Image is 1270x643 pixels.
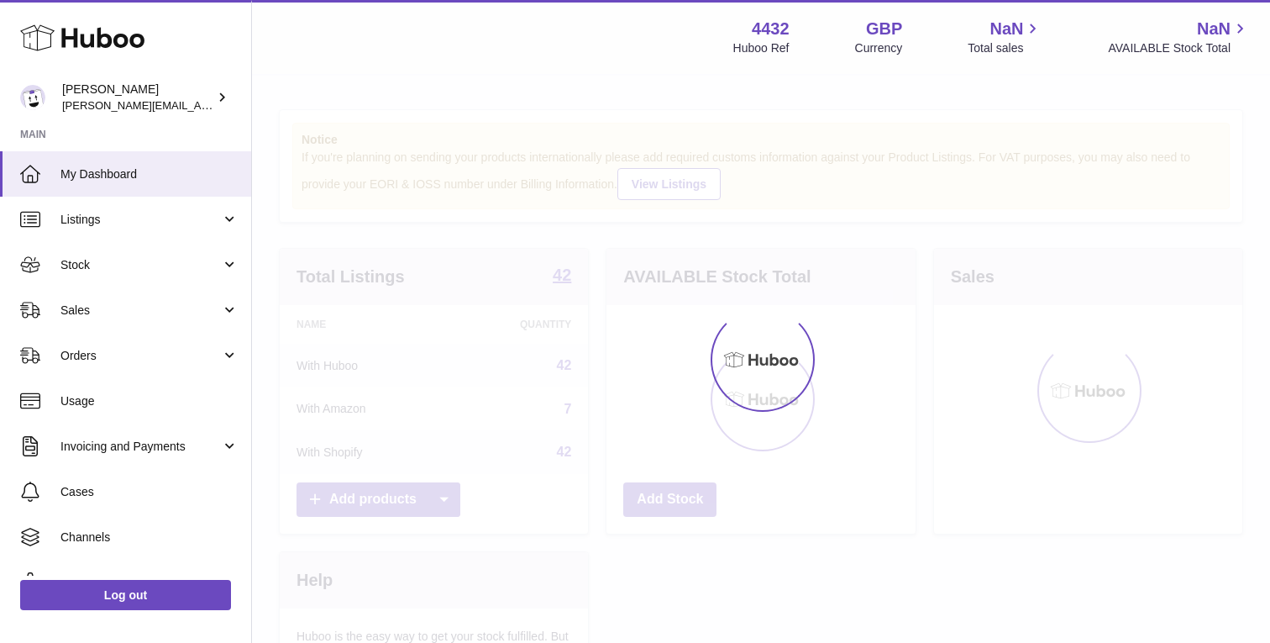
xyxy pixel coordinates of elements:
strong: 4432 [752,18,790,40]
span: Total sales [968,40,1042,56]
span: AVAILABLE Stock Total [1108,40,1250,56]
a: NaN Total sales [968,18,1042,56]
a: Log out [20,580,231,610]
span: Settings [60,575,239,591]
div: Huboo Ref [733,40,790,56]
div: Currency [855,40,903,56]
span: Sales [60,303,221,319]
span: My Dashboard [60,166,239,182]
span: NaN [989,18,1023,40]
img: akhil@amalachai.com [20,85,45,110]
span: Usage [60,393,239,409]
span: NaN [1197,18,1231,40]
span: Channels [60,530,239,545]
div: [PERSON_NAME] [62,82,213,113]
span: Invoicing and Payments [60,439,221,455]
span: Cases [60,484,239,500]
a: NaN AVAILABLE Stock Total [1108,18,1250,56]
span: Listings [60,212,221,228]
span: [PERSON_NAME][EMAIL_ADDRESS][DOMAIN_NAME] [62,98,337,112]
strong: GBP [866,18,902,40]
span: Stock [60,257,221,273]
span: Orders [60,348,221,364]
